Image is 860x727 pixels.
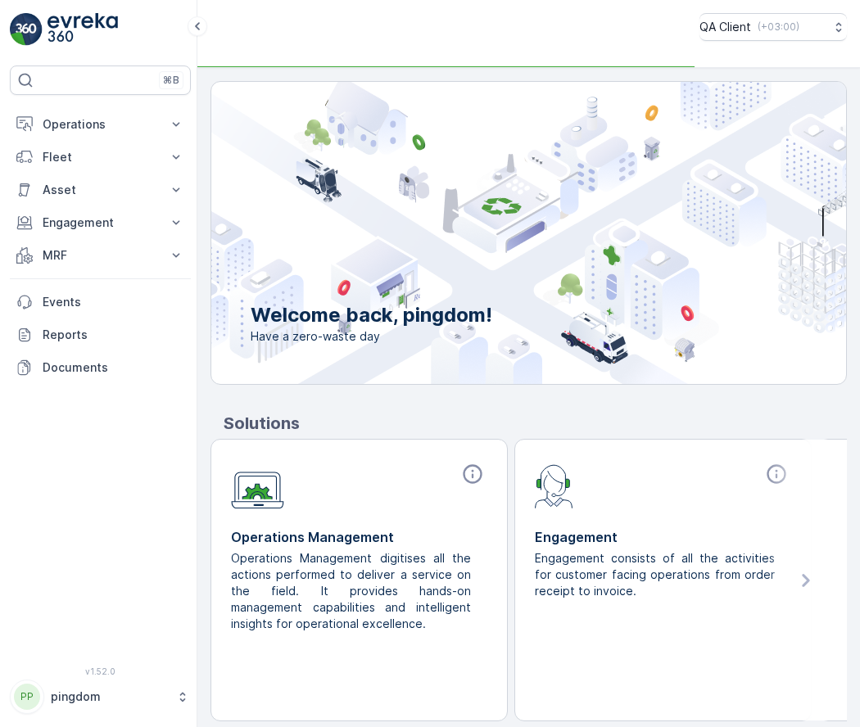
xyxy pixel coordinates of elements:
img: module-icon [535,463,573,508]
p: MRF [43,247,158,264]
p: ⌘B [163,74,179,87]
p: Documents [43,359,184,376]
p: Fleet [43,149,158,165]
p: Operations Management digitises all the actions performed to deliver a service on the field. It p... [231,550,474,632]
p: ( +03:00 ) [758,20,799,34]
p: Engagement consists of all the activities for customer facing operations from order receipt to in... [535,550,778,599]
p: Reports [43,327,184,343]
span: v 1.52.0 [10,666,191,676]
a: Documents [10,351,191,384]
button: Fleet [10,141,191,174]
a: Reports [10,318,191,351]
p: QA Client [699,19,751,35]
button: Operations [10,108,191,141]
p: pingdom [51,689,168,705]
span: Have a zero-waste day [251,328,492,345]
p: Welcome back, pingdom! [251,302,492,328]
a: Events [10,286,191,318]
p: Operations Management [231,527,487,547]
div: PP [14,684,40,710]
p: Engagement [43,214,158,231]
button: Engagement [10,206,191,239]
img: logo_light-DOdMpM7g.png [48,13,118,46]
img: logo [10,13,43,46]
p: Events [43,294,184,310]
button: PPpingdom [10,680,191,714]
button: Asset [10,174,191,206]
p: Engagement [535,527,791,547]
button: QA Client(+03:00) [699,13,847,41]
p: Solutions [224,411,847,436]
p: Asset [43,182,158,198]
button: MRF [10,239,191,272]
img: city illustration [138,82,846,384]
p: Operations [43,116,158,133]
img: module-icon [231,463,284,509]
